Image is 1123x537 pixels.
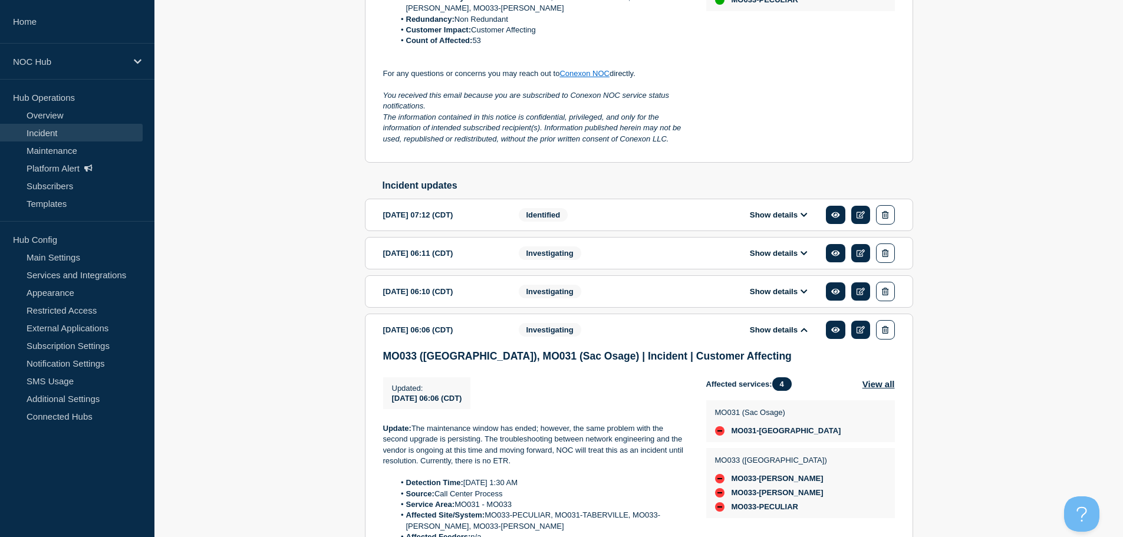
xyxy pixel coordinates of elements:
[406,15,455,24] strong: Redundancy:
[392,394,462,403] span: [DATE] 06:06 (CDT)
[732,488,824,498] span: MO033-[PERSON_NAME]
[383,282,501,301] div: [DATE] 06:10 (CDT)
[406,478,463,487] strong: Detection Time:
[383,320,501,340] div: [DATE] 06:06 (CDT)
[394,35,687,46] li: 53
[383,68,687,79] p: For any questions or concerns you may reach out to directly.
[772,377,792,391] span: 4
[394,477,687,488] li: [DATE] 1:30 AM
[519,246,581,260] span: Investigating
[383,423,687,467] p: The maintenance window has ended; however, the same problem with the second upgrade is persisting...
[392,384,462,393] p: Updated :
[13,57,126,67] p: NOC Hub
[706,377,798,391] span: Affected services:
[715,456,827,464] p: MO033 ([GEOGRAPHIC_DATA])
[732,502,798,512] span: MO033-PECULIAR
[715,474,724,483] div: down
[383,350,895,363] h3: MO033 ([GEOGRAPHIC_DATA]), MO031 (Sac Osage) | Incident | Customer Affecting
[394,14,687,25] li: Non Redundant
[746,325,811,335] button: Show details
[1064,496,1099,532] iframe: Help Scout Beacon - Open
[746,286,811,296] button: Show details
[394,489,687,499] li: Call Center Process
[383,424,411,433] strong: Update:
[383,243,501,263] div: [DATE] 06:11 (CDT)
[862,377,895,391] button: View all
[383,180,913,191] h2: Incident updates
[383,113,683,143] em: The information contained in this notice is confidential, privileged, and only for the informatio...
[406,36,473,45] strong: Count of Affected:
[732,474,824,483] span: MO033-[PERSON_NAME]
[746,210,811,220] button: Show details
[519,285,581,298] span: Investigating
[406,500,455,509] strong: Service Area:
[406,489,434,498] strong: Source:
[715,502,724,512] div: down
[394,510,687,532] li: MO033-PECULIAR, MO031-TABERVILLE, MO033-[PERSON_NAME], MO033-[PERSON_NAME]
[715,488,724,498] div: down
[519,323,581,337] span: Investigating
[394,25,687,35] li: Customer Affecting
[715,408,841,417] p: MO031 (Sac Osage)
[746,248,811,258] button: Show details
[383,91,671,110] em: You received this email because you are subscribed to Conexon NOC service status notifications.
[383,205,501,225] div: [DATE] 07:12 (CDT)
[732,426,841,436] span: MO031-[GEOGRAPHIC_DATA]
[715,426,724,436] div: down
[406,25,472,34] strong: Customer Impact:
[519,208,568,222] span: Identified
[406,510,485,519] strong: Affected Site/System:
[394,499,687,510] li: MO031 - MO033
[559,69,610,78] a: Conexon NOC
